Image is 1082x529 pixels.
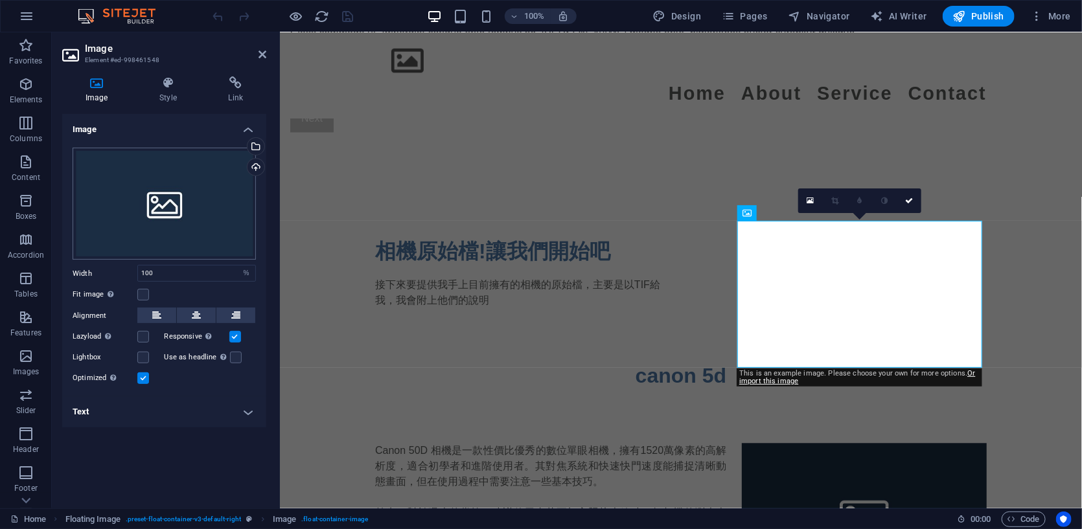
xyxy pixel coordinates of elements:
h4: Style [136,76,205,104]
h6: Session time [957,512,991,527]
a: Select files from the file manager, stock photos, or upload file(s) [798,188,823,213]
p: Boxes [16,211,37,221]
p: Images [13,366,40,377]
a: Blur [847,188,872,213]
button: Pages [717,6,772,27]
h3: Element #ed-998461548 [85,54,240,66]
span: Code [1007,512,1040,527]
h4: Text [62,396,266,427]
label: Fit image [73,287,137,302]
h6: 100% [524,8,545,24]
p: Accordion [8,250,44,260]
span: 00 00 [971,512,991,527]
a: Greyscale [872,188,897,213]
span: . float-container-image [301,512,368,527]
h4: Image [62,76,136,104]
div: Design (Ctrl+Alt+Y) [648,6,707,27]
span: . preset-float-container-v3-default-right [126,512,242,527]
a: Crop mode [823,188,847,213]
div: img-small.jpg [73,148,256,260]
p: Elements [10,95,43,105]
img: Editor Logo [75,8,172,24]
span: Click to select. Double-click to edit [273,512,296,527]
label: Lazyload [73,329,137,344]
button: Publish [943,6,1015,27]
span: Pages [722,10,767,23]
i: On resize automatically adjust zoom level to fit chosen device. [558,10,570,22]
span: Navigator [788,10,850,23]
i: Reload page [315,9,330,24]
p: Content [12,172,40,183]
h2: Image [85,43,266,54]
p: Favorites [9,56,42,66]
button: AI Writer [866,6,932,27]
label: Width [73,270,137,277]
span: Design [653,10,702,23]
div: This is an example image. Please choose your own for more options. [737,368,982,387]
button: Navigator [783,6,855,27]
button: More [1025,6,1076,27]
a: Confirm ( Ctrl ⏎ ) [897,188,921,213]
a: Or import this image [739,369,975,385]
label: Responsive [165,329,229,344]
p: Features [10,328,41,338]
p: Tables [14,289,38,299]
p: Slider [16,405,36,416]
label: Lightbox [73,350,137,365]
button: 100% [505,8,551,24]
button: Code [1002,512,1046,527]
p: Footer [14,483,38,493]
button: reload [314,8,330,24]
span: More [1030,10,1071,23]
nav: breadcrumb [65,512,369,527]
span: Publish [953,10,1004,23]
label: Alignment [73,308,137,324]
span: : [980,514,982,524]
span: Click to select. Double-click to edit [65,512,121,527]
button: Usercentrics [1056,512,1072,527]
i: This element is a customizable preset [247,515,253,523]
h4: Image [62,114,266,137]
span: AI Writer [871,10,927,23]
h4: Link [205,76,266,104]
label: Use as headline [165,350,230,365]
p: Header [13,444,39,455]
p: Columns [10,133,42,144]
a: Click to cancel selection. Double-click to open Pages [10,512,46,527]
label: Optimized [73,370,137,386]
button: Design [648,6,707,27]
